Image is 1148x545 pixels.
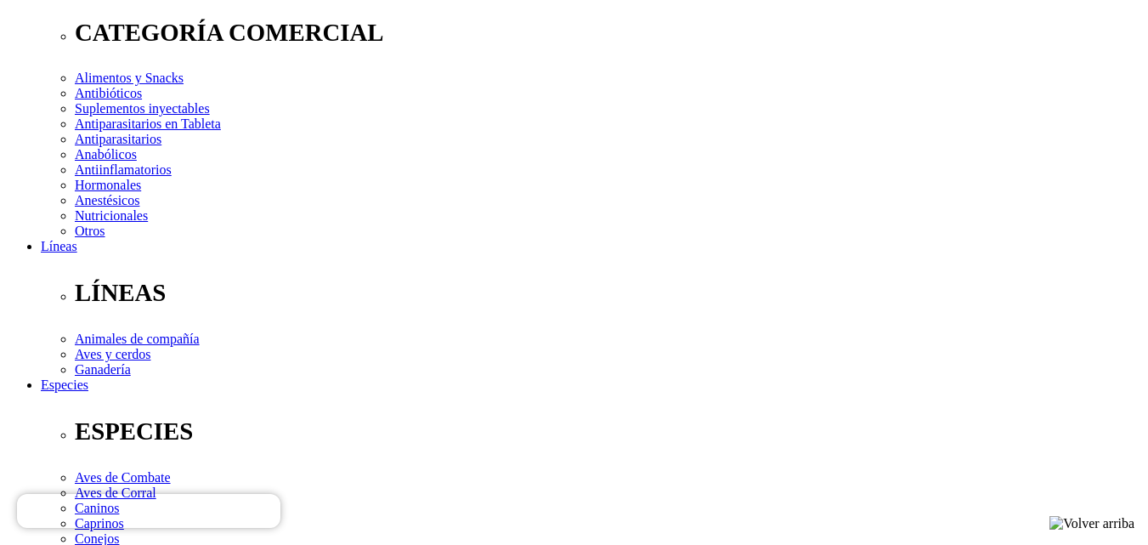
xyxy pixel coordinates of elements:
[75,193,139,207] a: Anestésicos
[75,101,210,116] a: Suplementos inyectables
[75,224,105,238] a: Otros
[75,279,1141,307] p: LÍNEAS
[75,332,200,346] a: Animales de compañía
[75,516,124,531] a: Caprinos
[75,19,1141,47] p: CATEGORÍA COMERCIAL
[41,378,88,392] a: Especies
[75,132,161,146] a: Antiparasitarios
[75,362,131,377] a: Ganadería
[1049,516,1134,531] img: Volver arriba
[75,470,171,485] a: Aves de Combate
[75,178,141,192] a: Hormonales
[17,494,280,528] iframe: Brevo live chat
[75,116,221,131] a: Antiparasitarios en Tableta
[75,485,156,500] a: Aves de Corral
[75,71,184,85] a: Alimentos y Snacks
[75,147,137,162] a: Anabólicos
[41,239,77,253] a: Líneas
[75,208,148,223] a: Nutricionales
[75,417,1141,446] p: ESPECIES
[75,86,142,100] a: Antibióticos
[75,347,150,361] a: Aves y cerdos
[75,162,172,177] a: Antiinflamatorios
